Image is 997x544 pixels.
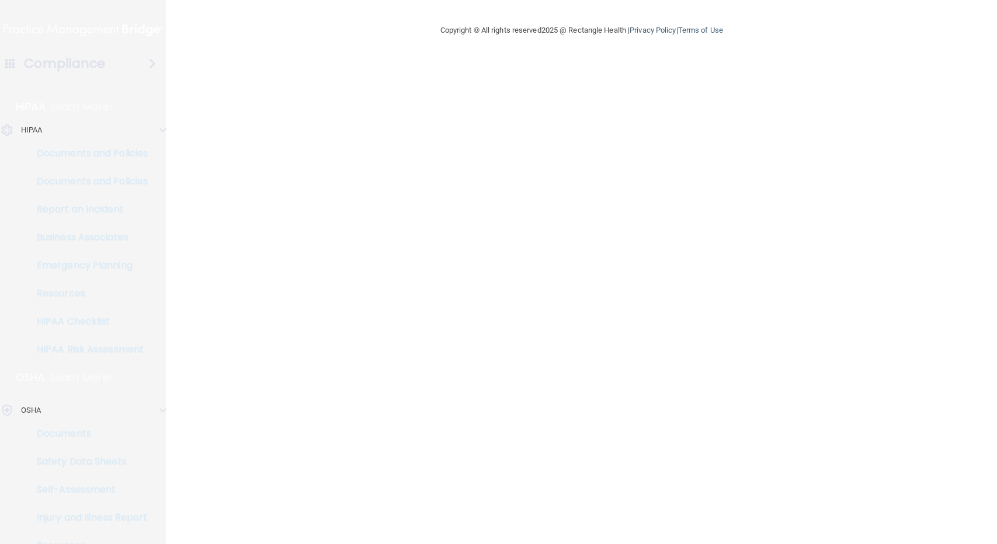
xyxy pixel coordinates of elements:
[8,484,167,496] p: Self-Assessment
[8,148,167,159] p: Documents and Policies
[8,176,167,187] p: Documents and Policies
[51,100,113,114] p: Learn More!
[16,100,46,114] p: HIPAA
[678,26,723,34] a: Terms of Use
[630,26,676,34] a: Privacy Policy
[21,123,43,137] p: HIPAA
[24,55,105,72] h4: Compliance
[21,403,41,417] p: OSHA
[51,371,113,385] p: Learn More!
[8,456,167,468] p: Safety Data Sheets
[8,428,167,440] p: Documents
[16,371,45,385] p: OSHA
[8,344,167,355] p: HIPAA Risk Assessment
[8,232,167,243] p: Business Associates
[8,204,167,215] p: Report an Incident
[369,12,795,49] div: Copyright © All rights reserved 2025 @ Rectangle Health | |
[8,512,167,524] p: Injury and Illness Report
[4,18,162,41] img: PMB logo
[8,260,167,271] p: Emergency Planning
[8,316,167,327] p: HIPAA Checklist
[8,288,167,299] p: Resources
